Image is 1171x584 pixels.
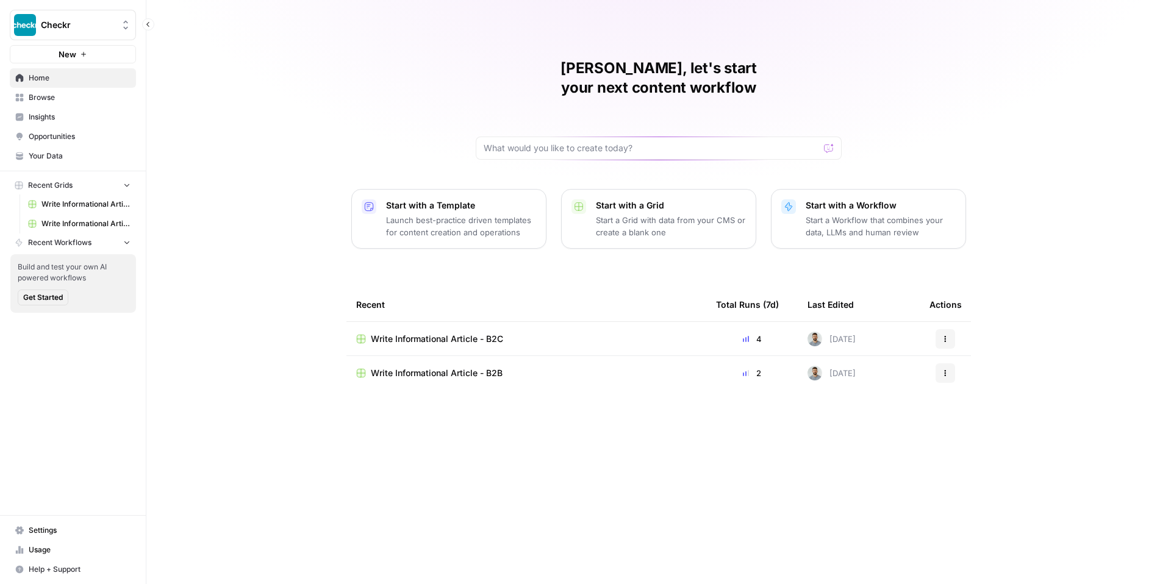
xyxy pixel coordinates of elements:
[808,366,822,380] img: jatoe7yf5oybih18j1ldwyv3ztfo
[771,189,966,249] button: Start with a WorkflowStart a Workflow that combines your data, LLMs and human review
[29,131,131,142] span: Opportunities
[10,107,136,127] a: Insights
[29,151,131,162] span: Your Data
[10,176,136,194] button: Recent Grids
[10,127,136,146] a: Opportunities
[356,333,697,345] a: Write Informational Article - B2C
[386,214,536,238] p: Launch best-practice driven templates for content creation and operations
[41,19,115,31] span: Checkr
[386,199,536,212] p: Start with a Template
[356,288,697,321] div: Recent
[929,288,962,321] div: Actions
[484,142,819,154] input: What would you like to create today?
[10,540,136,560] a: Usage
[351,189,546,249] button: Start with a TemplateLaunch best-practice driven templates for content creation and operations
[371,333,503,345] span: Write Informational Article - B2C
[808,366,856,380] div: [DATE]
[10,146,136,166] a: Your Data
[808,288,854,321] div: Last Edited
[10,521,136,540] a: Settings
[23,292,63,303] span: Get Started
[371,367,503,379] span: Write Informational Article - B2B
[596,199,746,212] p: Start with a Grid
[356,367,697,379] a: Write Informational Article - B2B
[808,332,822,346] img: jatoe7yf5oybih18j1ldwyv3ztfo
[29,92,131,103] span: Browse
[10,68,136,88] a: Home
[29,544,131,555] span: Usage
[23,194,136,214] a: Write Informational Article - B2C
[59,48,76,60] span: New
[10,560,136,579] button: Help + Support
[28,237,91,248] span: Recent Workflows
[41,218,131,229] span: Write Informational Article - B2B
[23,214,136,233] a: Write Informational Article - B2B
[18,262,129,283] span: Build and test your own AI powered workflows
[561,189,756,249] button: Start with a GridStart a Grid with data from your CMS or create a blank one
[716,333,788,345] div: 4
[29,73,131,84] span: Home
[29,564,131,575] span: Help + Support
[716,367,788,379] div: 2
[806,199,956,212] p: Start with a Workflow
[716,288,779,321] div: Total Runs (7d)
[41,199,131,210] span: Write Informational Article - B2C
[10,233,136,252] button: Recent Workflows
[808,332,856,346] div: [DATE]
[10,45,136,63] button: New
[806,214,956,238] p: Start a Workflow that combines your data, LLMs and human review
[29,112,131,123] span: Insights
[10,88,136,107] a: Browse
[14,14,36,36] img: Checkr Logo
[28,180,73,191] span: Recent Grids
[18,290,68,305] button: Get Started
[596,214,746,238] p: Start a Grid with data from your CMS or create a blank one
[10,10,136,40] button: Workspace: Checkr
[476,59,842,98] h1: [PERSON_NAME], let's start your next content workflow
[29,525,131,536] span: Settings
